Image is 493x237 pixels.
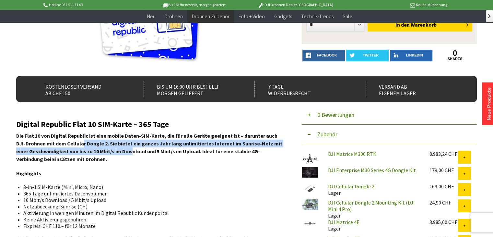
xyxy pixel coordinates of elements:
[23,210,278,216] li: Aktivierung in wenigen Minuten im Digital Republic Kundenportal
[296,10,338,23] a: Technik-Trends
[144,1,245,9] p: Bis 16 Uhr bestellt, morgen geliefert.
[328,183,374,190] a: DJI Cellular Dongle 2
[42,1,143,9] p: Hotline 032 511 11 03
[328,167,416,173] a: DJI Enterprise M30 Series 4G Dongle Kit
[302,167,318,178] img: DJI Enterprise M30 Series 4G Dongle Kit
[274,13,292,19] span: Gadgets
[323,199,424,219] div: Lager
[366,81,464,97] div: Versand ab eigenem Lager
[368,18,472,31] button: In den Warenkorb
[23,203,278,210] li: Netzabdeckung: Sunrise (CH)
[434,57,476,61] a: shares
[406,53,423,57] span: LinkedIn
[160,10,187,23] a: Drohnen
[342,13,352,19] span: Sale
[328,199,415,212] a: DJI Cellular Dongle 2 Mounting Kit (DJI Mini 4 Pro)
[234,10,269,23] a: Foto + Video
[429,183,458,190] div: 169,00 CHF
[23,223,278,229] li: Fixpreis: CHF 110.– für 12 Monate
[147,13,156,19] span: Neu
[16,132,282,162] strong: Die Flat 10 von Digital Republic ist eine mobile Daten-SIM-Karte, die für alle Geräte geeignet is...
[346,50,389,61] a: twitter
[429,199,458,206] div: 24,90 CHF
[302,50,345,61] a: facebook
[23,190,278,197] li: 365 Tage unlimitiertes Datenvolumen
[346,1,447,9] p: Kauf auf Rechnung
[411,21,437,28] span: Warenkorb
[239,13,265,19] span: Foto + Video
[144,81,241,97] div: Bis um 16:00 Uhr bestellt Morgen geliefert
[488,14,490,18] span: 
[165,13,183,19] span: Drohnen
[302,151,318,167] img: DJI Matrice M300 RTK
[317,53,337,57] span: facebook
[254,81,352,97] div: 7 Tage Widerrufsrecht
[192,13,229,19] span: Drohnen Zubehör
[328,151,376,157] a: DJI Matrice M300 RTK
[23,184,278,190] li: 3-in-1 SIM-Karte (Mini, Micro, Nano)
[16,170,41,177] strong: Highlights
[395,21,410,28] span: In den
[23,197,278,203] li: 10 Mbit/s Download / 5 Mbit/s Upload
[301,13,333,19] span: Technik-Trends
[429,167,458,173] div: 179,00 CHF
[302,183,318,194] img: DJI Cellular Dongle 2
[390,50,432,61] a: LinkedIn
[338,10,357,23] a: Sale
[302,199,318,210] img: DJI Cellular Dongle 2 Mounting Kit (DJI Mini 4 Pro)
[363,53,379,57] span: twitter
[23,216,278,223] li: Keine Aktivierungsgebühren
[434,50,476,57] a: 0
[486,87,492,120] a: Neue Produkte
[245,1,346,9] p: DJI Drohnen Dealer [GEOGRAPHIC_DATA]
[429,219,458,225] div: 3.985,00 CHF
[302,105,477,125] button: 0 Bewertungen
[323,219,424,232] div: Lager
[429,151,458,157] div: 8.983,24 CHF
[323,183,424,196] div: Lager
[302,219,318,228] img: DJI Matrice 4E
[328,219,359,225] a: DJI Matrice 4E
[143,10,160,23] a: Neu
[187,10,234,23] a: Drohnen Zubehör
[269,10,296,23] a: Gadgets
[302,125,477,144] button: Zubehör
[32,81,130,97] div: Kostenloser Versand ab CHF 150
[16,120,283,129] h2: Digital Republic Flat 10 SIM-Karte – 365 Tage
